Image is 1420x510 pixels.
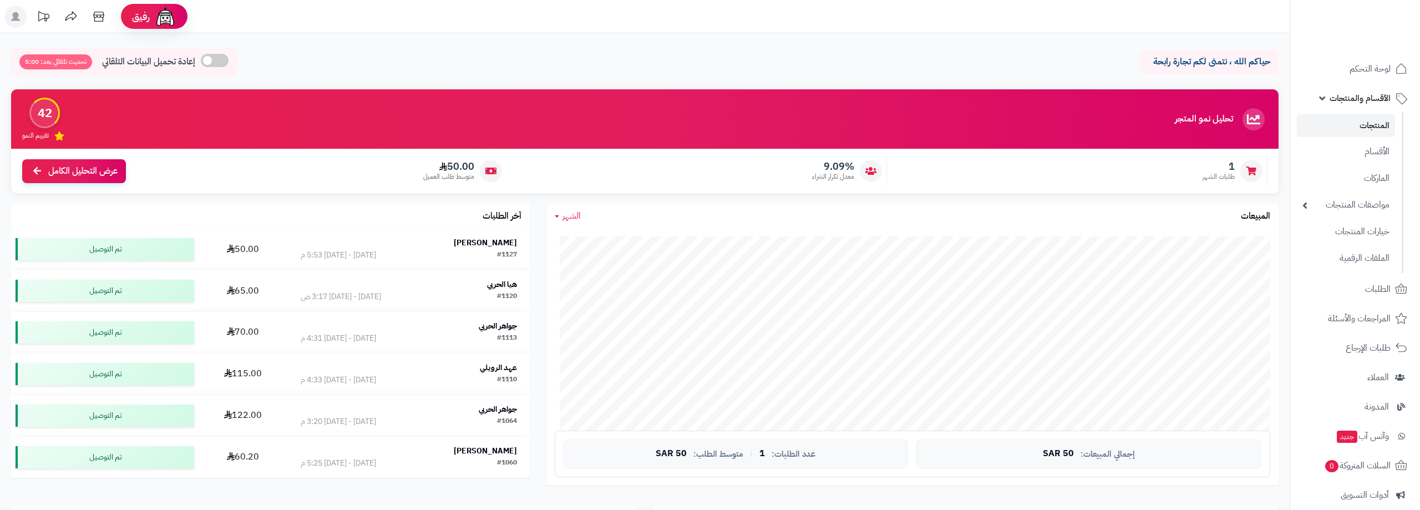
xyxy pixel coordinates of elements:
span: تقييم النمو [22,131,49,140]
strong: [PERSON_NAME] [454,445,517,457]
div: [DATE] - [DATE] 5:25 م [301,458,376,469]
a: خيارات المنتجات [1297,220,1395,244]
strong: [PERSON_NAME] [454,237,517,249]
td: 115.00 [199,354,288,395]
div: #1060 [497,458,517,469]
a: طلبات الإرجاع [1297,335,1413,361]
div: تم التوصيل [16,280,194,302]
strong: جواهر الحربي [479,320,517,332]
div: #1120 [497,291,517,302]
strong: جواهر الحربي [479,403,517,415]
span: جديد [1337,431,1357,443]
span: الشهر [562,209,581,223]
span: الطلبات [1365,281,1391,297]
div: #1113 [497,333,517,344]
a: المنتجات [1297,114,1395,137]
span: طلبات الشهر [1203,172,1235,181]
a: أدوات التسويق [1297,482,1413,508]
span: 0 [1325,460,1338,472]
span: طلبات الإرجاع [1346,340,1391,356]
div: تم التوصيل [16,321,194,344]
span: وآتس آب [1336,428,1389,444]
span: تحديث تلقائي بعد: 5:00 [19,54,92,69]
span: متوسط طلب العميل [423,172,474,181]
div: [DATE] - [DATE] 4:33 م [301,375,376,386]
td: 50.00 [199,229,288,270]
div: [DATE] - [DATE] 4:31 م [301,333,376,344]
span: المدونة [1365,399,1389,415]
td: 65.00 [199,270,288,311]
span: معدل تكرار الشراء [812,172,854,181]
div: #1064 [497,416,517,427]
a: الأقسام [1297,140,1395,164]
a: العملاء [1297,364,1413,391]
span: 50 SAR [1043,449,1074,459]
span: عرض التحليل الكامل [48,165,118,178]
a: الماركات [1297,166,1395,190]
span: 50 SAR [656,449,687,459]
strong: هيا الحربي [487,279,517,290]
strong: عهد الرويلي [480,362,517,373]
span: 9.09% [812,160,854,173]
span: لوحة التحكم [1350,61,1391,77]
span: رفيق [132,10,150,23]
div: [DATE] - [DATE] 3:20 م [301,416,376,427]
a: المراجعات والأسئلة [1297,305,1413,332]
span: | [750,450,753,458]
span: أدوات التسويق [1341,487,1389,503]
a: الملفات الرقمية [1297,246,1395,270]
a: لوحة التحكم [1297,55,1413,82]
span: متوسط الطلب: [693,450,743,459]
span: الأقسام والمنتجات [1330,90,1391,106]
a: مواصفات المنتجات [1297,193,1395,217]
a: الشهر [555,210,581,223]
div: [DATE] - [DATE] 3:17 ص [301,291,381,302]
p: حياكم الله ، نتمنى لكم تجارة رابحة [1148,55,1270,68]
span: إعادة تحميل البيانات التلقائي [102,55,195,68]
a: المدونة [1297,393,1413,420]
td: 122.00 [199,395,288,436]
span: السلات المتروكة [1324,458,1391,473]
div: تم التوصيل [16,405,194,427]
td: 70.00 [199,312,288,353]
a: الطلبات [1297,276,1413,302]
span: العملاء [1367,370,1389,385]
img: logo-2.png [1345,29,1409,53]
a: تحديثات المنصة [29,6,57,31]
img: ai-face.png [154,6,176,28]
span: المراجعات والأسئلة [1328,311,1391,326]
div: تم التوصيل [16,446,194,468]
h3: آخر الطلبات [483,211,521,221]
span: عدد الطلبات: [772,450,815,459]
div: #1127 [497,250,517,261]
a: عرض التحليل الكامل [22,159,126,183]
span: 1 [1203,160,1235,173]
a: السلات المتروكة0 [1297,452,1413,479]
div: تم التوصيل [16,238,194,260]
td: 60.20 [199,437,288,478]
div: [DATE] - [DATE] 5:53 م [301,250,376,261]
span: 1 [759,449,765,459]
div: تم التوصيل [16,363,194,385]
h3: المبيعات [1241,211,1270,221]
div: #1110 [497,375,517,386]
a: وآتس آبجديد [1297,423,1413,450]
h3: تحليل نمو المتجر [1175,114,1233,124]
span: 50.00 [423,160,474,173]
span: إجمالي المبيعات: [1081,450,1135,459]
